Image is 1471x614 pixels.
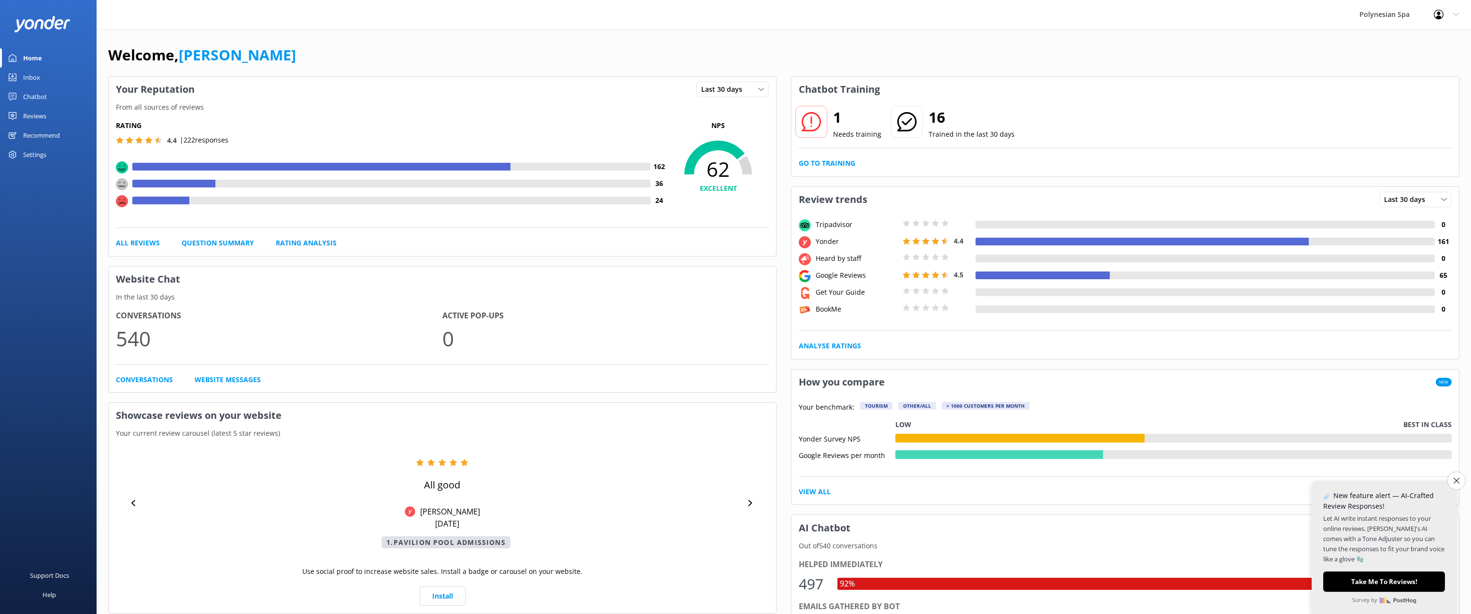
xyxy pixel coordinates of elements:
[435,518,459,529] p: [DATE]
[405,506,415,517] img: Yonder
[1435,304,1452,314] h4: 0
[116,322,442,355] p: 540
[116,310,442,322] h4: Conversations
[799,402,854,414] p: Your benchmark:
[109,403,776,428] h3: Showcase reviews on your website
[813,287,900,298] div: Get Your Guide
[1435,219,1452,230] h4: 0
[442,310,769,322] h4: Active Pop-ups
[195,374,261,385] a: Website Messages
[860,402,892,410] div: Tourism
[382,536,510,548] p: 1.Pavilion Pool Admissions
[42,585,56,604] div: Help
[442,322,769,355] p: 0
[837,578,857,590] div: 92%
[116,238,160,248] a: All Reviews
[954,270,963,279] span: 4.5
[424,478,460,492] p: All good
[895,419,911,430] p: Low
[14,16,70,32] img: yonder-white-logo.png
[109,292,776,302] p: In the last 30 days
[1436,378,1452,386] span: New
[1435,270,1452,281] h4: 65
[1435,253,1452,264] h4: 0
[898,402,936,410] div: Other/All
[109,267,776,292] h3: Website Chat
[667,157,769,181] span: 62
[23,145,46,164] div: Settings
[667,120,769,131] p: NPS
[116,120,667,131] h5: Rating
[799,572,828,596] div: 497
[799,450,895,459] div: Google Reviews per month
[23,48,42,68] div: Home
[792,187,875,212] h3: Review trends
[180,135,228,145] p: | 222 responses
[302,566,582,577] p: Use social proof to increase website sales. Install a badge or carousel on your website.
[167,136,177,145] span: 4.4
[182,238,254,248] a: Question Summary
[799,558,1452,571] div: Helped immediately
[30,566,69,585] div: Support Docs
[942,402,1030,410] div: > 1000 customers per month
[929,129,1015,140] p: Trained in the last 30 days
[799,486,831,497] a: View All
[116,374,173,385] a: Conversations
[1435,236,1452,247] h4: 161
[276,238,337,248] a: Rating Analysis
[799,341,861,351] a: Analyse Ratings
[792,77,887,102] h3: Chatbot Training
[954,236,963,245] span: 4.4
[799,434,895,443] div: Yonder Survey NPS
[813,304,900,314] div: BookMe
[1403,419,1452,430] p: Best in class
[813,219,900,230] div: Tripadvisor
[420,586,466,606] a: Install
[929,106,1015,129] h2: 16
[23,68,40,87] div: Inbox
[792,541,1459,551] p: Out of 540 conversations
[108,43,296,67] h1: Welcome,
[23,106,46,126] div: Reviews
[667,183,769,194] h4: EXCELLENT
[799,600,1452,613] div: Emails gathered by bot
[109,77,202,102] h3: Your Reputation
[23,126,60,145] div: Recommend
[833,129,881,140] p: Needs training
[813,253,900,264] div: Heard by staff
[651,178,667,189] h4: 36
[651,161,667,172] h4: 162
[701,84,748,95] span: Last 30 days
[109,102,776,113] p: From all sources of reviews
[109,428,776,439] p: Your current review carousel (latest 5 star reviews)
[833,106,881,129] h2: 1
[813,236,900,247] div: Yonder
[799,158,855,169] a: Go to Training
[415,506,480,517] p: [PERSON_NAME]
[1435,287,1452,298] h4: 0
[813,270,900,281] div: Google Reviews
[651,195,667,206] h4: 24
[792,370,892,395] h3: How you compare
[23,87,47,106] div: Chatbot
[792,515,858,541] h3: AI Chatbot
[1384,194,1431,205] span: Last 30 days
[179,45,296,65] a: [PERSON_NAME]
